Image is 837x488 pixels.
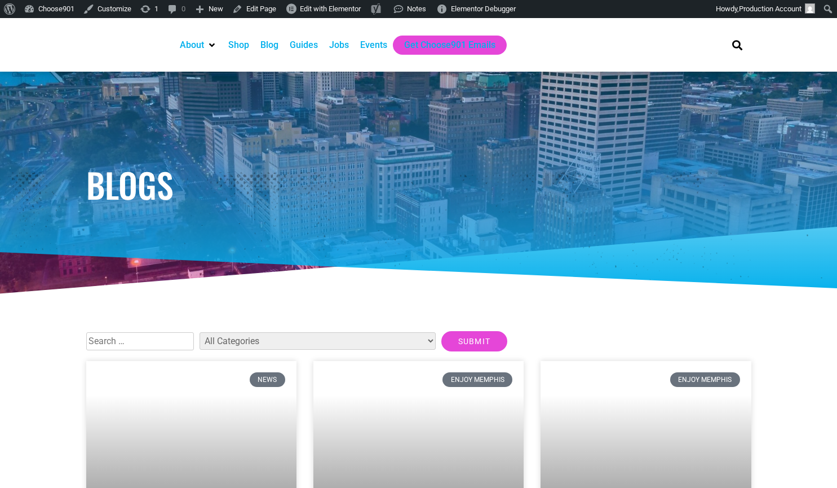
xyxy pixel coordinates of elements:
a: Shop [228,38,249,52]
span: Edit with Elementor [300,5,361,13]
div: Enjoy Memphis [442,372,512,387]
a: Blog [260,38,278,52]
a: Get Choose901 Emails [404,38,495,52]
div: Enjoy Memphis [670,372,740,387]
div: News [250,372,285,387]
div: About [174,36,223,55]
div: Search [728,36,746,54]
h1: Blogs [86,168,751,201]
a: Guides [290,38,318,52]
input: Submit [441,331,508,351]
a: About [180,38,204,52]
input: Search … [86,332,194,350]
nav: Main nav [174,36,713,55]
a: Events [360,38,387,52]
span: Production Account [739,5,801,13]
a: Jobs [329,38,349,52]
